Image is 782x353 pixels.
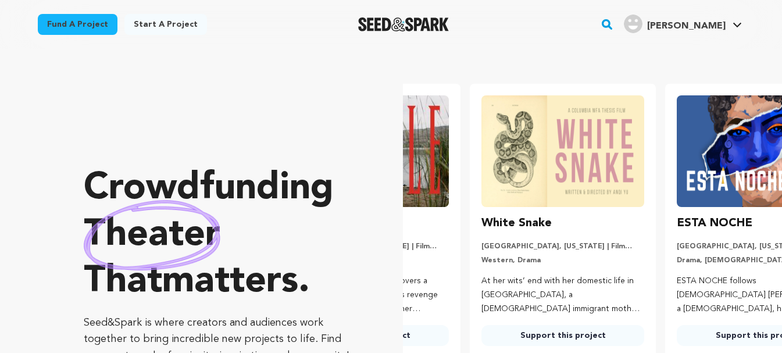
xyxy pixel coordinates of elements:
[622,12,744,37] span: Cruz B.'s Profile
[481,95,644,207] img: White Snake image
[624,15,726,33] div: Cruz B.'s Profile
[481,274,644,316] p: At her wits’ end with her domestic life in [GEOGRAPHIC_DATA], a [DEMOGRAPHIC_DATA] immigrant moth...
[481,325,644,346] a: Support this project
[481,256,644,265] p: Western, Drama
[677,214,752,233] h3: ESTA NOCHE
[622,12,744,33] a: Cruz B.'s Profile
[84,166,356,305] p: Crowdfunding that .
[481,242,644,251] p: [GEOGRAPHIC_DATA], [US_STATE] | Film Short
[358,17,449,31] img: Seed&Spark Logo Dark Mode
[647,22,726,31] span: [PERSON_NAME]
[481,214,552,233] h3: White Snake
[358,17,449,31] a: Seed&Spark Homepage
[84,200,220,270] img: hand sketched image
[162,263,298,301] span: matters
[38,14,117,35] a: Fund a project
[624,15,642,33] img: user.png
[124,14,207,35] a: Start a project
